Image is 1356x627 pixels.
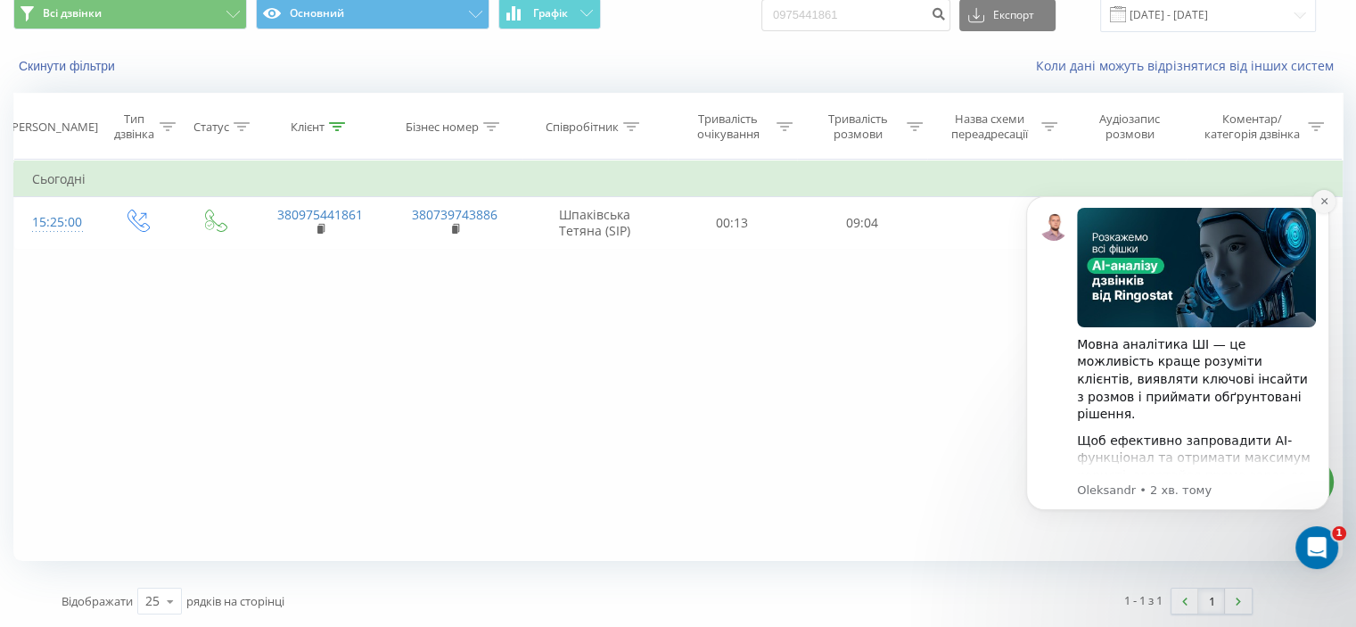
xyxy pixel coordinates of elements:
[522,197,668,249] td: Шпаківська Тетяна (SIP)
[1199,111,1303,142] div: Коментар/категорія дзвінка
[412,206,497,223] a: 380739743886
[943,111,1037,142] div: Назва схеми переадресації
[8,120,98,135] div: [PERSON_NAME]
[186,593,284,609] span: рядків на сторінці
[1198,589,1225,614] a: 1
[1295,526,1338,569] iframe: Intercom live chat
[668,197,797,249] td: 00:13
[277,206,363,223] a: 380975441861
[193,120,229,135] div: Статус
[112,111,154,142] div: Тип дзвінка
[797,197,926,249] td: 09:04
[291,120,325,135] div: Клієнт
[546,120,619,135] div: Співробітник
[813,111,902,142] div: Тривалість розмови
[1036,57,1343,74] a: Коли дані можуть відрізнятися вiд інших систем
[999,169,1356,579] iframe: Intercom notifications повідомлення
[62,593,133,609] span: Відображати
[684,111,773,142] div: Тривалість очікування
[1078,111,1182,142] div: Аудіозапис розмови
[32,205,79,240] div: 15:25:00
[43,6,102,21] span: Всі дзвінки
[14,161,1343,197] td: Сьогодні
[13,58,124,74] button: Скинути фільтри
[1124,591,1163,609] div: 1 - 1 з 1
[533,7,568,20] span: Графік
[406,120,479,135] div: Бізнес номер
[145,592,160,610] div: 25
[1332,526,1346,540] span: 1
